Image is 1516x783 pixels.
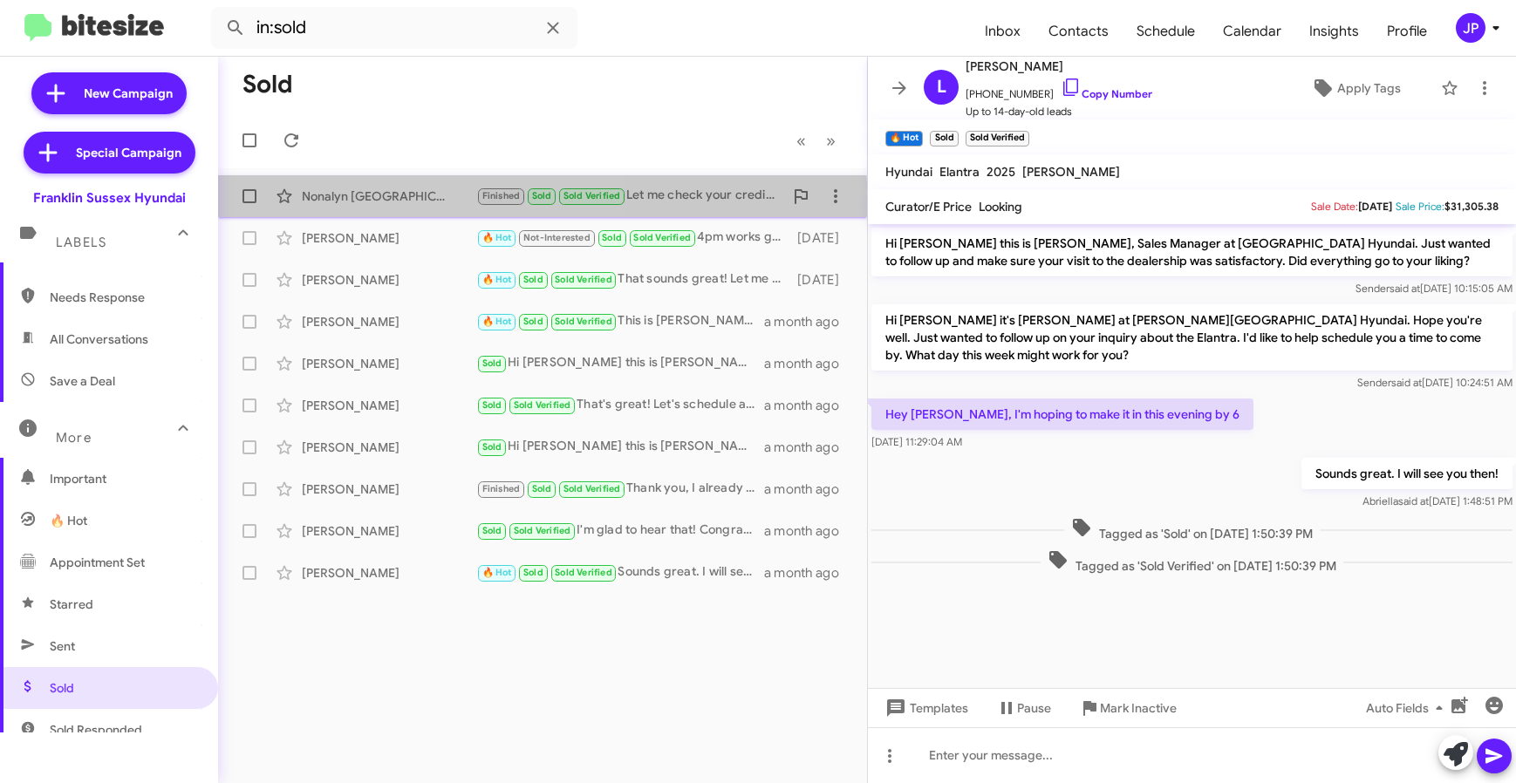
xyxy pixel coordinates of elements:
span: More [56,430,92,446]
span: [PERSON_NAME] [1022,164,1120,180]
small: 🔥 Hot [885,131,923,146]
span: Sold [523,567,543,578]
div: I'm glad to hear that! Congratulation's on your new purchase. [476,521,764,541]
div: [PERSON_NAME] [302,564,476,582]
span: 🔥 Hot [482,232,512,243]
span: said at [1398,494,1429,507]
div: [PERSON_NAME] [302,480,476,498]
span: Sold [482,441,502,453]
div: [DATE] [794,229,853,247]
div: a month ago [764,439,853,456]
button: Mark Inactive [1065,692,1191,724]
div: a month ago [764,355,853,372]
span: Sold Verified [555,567,612,578]
span: Sale Price: [1396,200,1444,213]
button: Pause [982,692,1065,724]
span: Looking [979,199,1022,214]
span: Tagged as 'Sold Verified' on [DATE] 1:50:39 PM [1041,549,1343,575]
span: Sold [532,190,552,201]
span: 🔥 Hot [482,316,512,327]
div: 4pm works good for me when you get here ask for me. If I'm not available my co worker abby will b... [476,228,794,248]
span: Sold Verified [514,525,571,536]
span: Finished [482,190,521,201]
div: a month ago [764,313,853,330]
span: Not-Interested [523,232,591,243]
span: Appointment Set [50,554,145,571]
div: Nonalyn [GEOGRAPHIC_DATA] [302,187,476,205]
div: [DATE] [794,271,853,289]
span: [PHONE_NUMBER] [966,77,1152,103]
div: This is [PERSON_NAME] see you at 6. No worries [476,311,764,331]
span: Sold [523,316,543,327]
span: 🔥 Hot [482,274,512,285]
span: 🔥 Hot [482,567,512,578]
div: Hi [PERSON_NAME] this is [PERSON_NAME], Sales Manager at [GEOGRAPHIC_DATA] Hyundai. I saw you con... [476,353,764,373]
span: Sold Verified [563,190,621,201]
div: a month ago [764,522,853,540]
div: [PERSON_NAME] [302,355,476,372]
div: [PERSON_NAME] [302,229,476,247]
span: Sold [523,274,543,285]
span: 2025 [987,164,1015,180]
div: [PERSON_NAME] [302,397,476,414]
span: Special Campaign [76,144,181,161]
span: Sold [482,399,502,411]
div: [PERSON_NAME] [302,271,476,289]
div: Hi [PERSON_NAME] this is [PERSON_NAME], Sales Manager at [GEOGRAPHIC_DATA] Hyundai. Thanks for be... [476,437,764,457]
button: Apply Tags [1278,72,1432,104]
span: $31,305.38 [1444,200,1499,213]
nav: Page navigation example [787,123,846,159]
span: Templates [882,692,968,724]
span: Tagged as 'Sold' on [DATE] 1:50:39 PM [1064,517,1320,542]
span: Needs Response [50,289,198,306]
span: Sold Verified [514,399,571,411]
span: Insights [1295,6,1373,57]
p: Sounds great. I will see you then! [1301,458,1513,489]
a: Profile [1373,6,1441,57]
span: Inbox [971,6,1035,57]
a: Contacts [1035,6,1123,57]
span: Sold Verified [633,232,691,243]
span: « [796,130,806,152]
span: New Campaign [84,85,173,102]
span: Sender [DATE] 10:24:51 AM [1357,376,1513,389]
span: Up to 14-day-old leads [966,103,1152,120]
div: That sounds great! Let me check on Abbey's availability. Which time works best for you, tonight o... [476,269,794,289]
a: Schedule [1123,6,1209,57]
span: Pause [1017,692,1051,724]
span: [DATE] [1358,200,1392,213]
span: 🔥 Hot [50,512,87,529]
a: Calendar [1209,6,1295,57]
button: Previous [786,123,816,159]
span: Sold [532,483,552,494]
span: said at [1390,282,1420,295]
p: Hey [PERSON_NAME], I'm hoping to make it in this evening by 6 [871,398,1253,430]
span: Starred [50,596,93,613]
span: Save a Deal [50,372,115,390]
span: » [826,130,836,152]
span: Sold [482,357,502,369]
span: said at [1391,376,1422,389]
span: Sale Date: [1311,200,1358,213]
span: Sold Verified [555,316,612,327]
span: [DATE] 11:29:04 AM [871,435,962,448]
span: Sold Responded [50,721,142,739]
p: Hi [PERSON_NAME] it's [PERSON_NAME] at [PERSON_NAME][GEOGRAPHIC_DATA] Hyundai. Hope you're well. ... [871,304,1513,371]
span: Sold [602,232,622,243]
div: Let me check your credit score and I will give you a call. [476,186,783,206]
small: Sold Verified [966,131,1029,146]
span: Abriella [DATE] 1:48:51 PM [1362,494,1513,507]
span: Curator/E Price [885,199,972,214]
div: a month ago [764,397,853,414]
span: Apply Tags [1337,72,1401,104]
input: Search [211,7,577,49]
span: Mark Inactive [1100,692,1177,724]
span: Sold Verified [555,274,612,285]
a: Special Campaign [24,132,195,174]
span: Sent [50,637,75,655]
span: Important [50,470,198,487]
span: Labels [56,235,106,250]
